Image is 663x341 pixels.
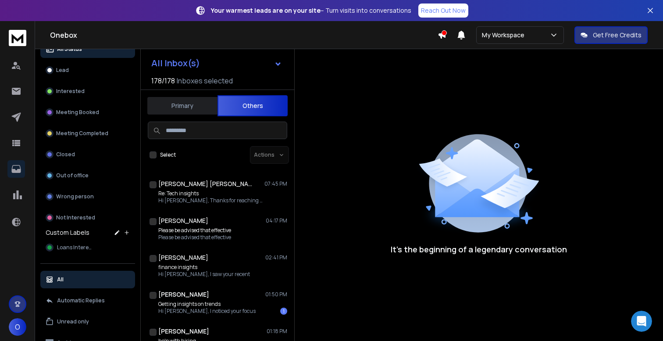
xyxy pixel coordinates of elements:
p: Out of office [56,172,89,179]
h1: All Inbox(s) [151,59,200,68]
p: Meeting Booked [56,109,99,116]
h1: [PERSON_NAME] [PERSON_NAME] [158,179,255,188]
span: 178 / 178 [151,75,175,86]
p: Reach Out Now [421,6,466,15]
button: Others [217,95,288,116]
button: Get Free Credits [574,26,648,44]
button: Lead [40,61,135,79]
div: Optimizing Warmup Settings in ReachInbox [18,184,147,203]
h3: Custom Labels [46,228,89,237]
button: Closed [40,146,135,163]
div: Navigating Advanced Campaign Options in ReachInbox [13,206,163,232]
h3: Inboxes selected [177,75,233,86]
button: Not Interested [40,209,135,226]
p: Getting insights on trends [158,301,256,308]
div: Navigating Advanced Campaign Options in ReachInbox [18,210,147,228]
p: Get Free Credits [593,31,642,39]
img: Profile image for Lakshita [110,14,128,32]
button: Unread only [40,313,135,330]
p: All [57,276,64,283]
img: Profile image for Raj [127,14,145,32]
h1: [PERSON_NAME] [158,290,209,299]
h1: [PERSON_NAME] [158,216,208,225]
a: Reach Out Now [418,4,468,18]
p: Not Interested [56,214,95,221]
p: Wrong person [56,193,94,200]
div: Optimizing Warmup Settings in ReachInbox [13,181,163,206]
p: My Workspace [482,31,528,39]
h1: [PERSON_NAME] [158,327,209,336]
button: Help [117,260,175,295]
p: Unread only [57,318,89,325]
div: Send us a message [18,126,146,135]
button: Search for help [13,160,163,177]
button: All Status [40,40,135,58]
p: 07:45 PM [264,180,287,187]
button: O [9,318,26,336]
button: Automatic Replies [40,292,135,309]
button: Messages [58,260,117,295]
strong: Your warmest leads are on your site [211,6,321,14]
p: Closed [56,151,75,158]
div: Leveraging Spintax for Email Customization [13,232,163,257]
p: It’s the beginning of a legendary conversation [391,243,567,255]
h1: Onebox [50,30,438,40]
p: 02:41 PM [265,254,287,261]
div: Send us a messageWe'll be back online [DATE] [9,118,167,151]
span: Home [19,282,39,288]
button: Meeting Booked [40,104,135,121]
iframe: Intercom live chat [631,311,652,332]
p: – Turn visits into conversations [211,6,411,15]
p: 01:50 PM [265,291,287,298]
button: Out of office [40,167,135,184]
div: 1 [280,308,287,315]
div: We'll be back online [DATE] [18,135,146,144]
h1: [PERSON_NAME] [158,253,208,262]
button: Interested [40,83,135,100]
p: Hi [PERSON_NAME], Thanks for reaching out! [158,197,264,204]
p: Meeting Completed [56,130,108,137]
img: logo [9,30,26,46]
p: Hi [PERSON_NAME], I noticed your focus [158,308,256,315]
button: All Inbox(s) [144,54,289,72]
p: How can we assist you [DATE]? [18,77,158,107]
button: Meeting Completed [40,125,135,142]
p: Hi [PERSON_NAME], I saw your recent [158,271,250,278]
p: Re: Tech insights [158,190,264,197]
div: Close [151,14,167,30]
button: Loans Interest [40,239,135,256]
button: Primary [147,96,217,115]
span: Search for help [18,164,71,173]
div: Leveraging Spintax for Email Customization [18,235,147,254]
p: finance insights [158,264,250,271]
p: 01:18 PM [267,328,287,335]
p: Automatic Replies [57,297,105,304]
span: Loans Interest [57,244,93,251]
img: logo [18,18,76,29]
img: Profile image for Rohan [94,14,111,32]
button: All [40,271,135,288]
p: Please be advised that effective [158,227,231,234]
p: Hi opuseek 👋 [18,62,158,77]
span: Messages [73,282,103,288]
p: Please be advised that effective [158,234,231,241]
p: All Status [57,46,82,53]
p: Interested [56,88,85,95]
label: Select [160,151,176,158]
p: Lead [56,67,69,74]
span: Help [139,282,153,288]
button: Wrong person [40,188,135,205]
p: 04:17 PM [266,217,287,224]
